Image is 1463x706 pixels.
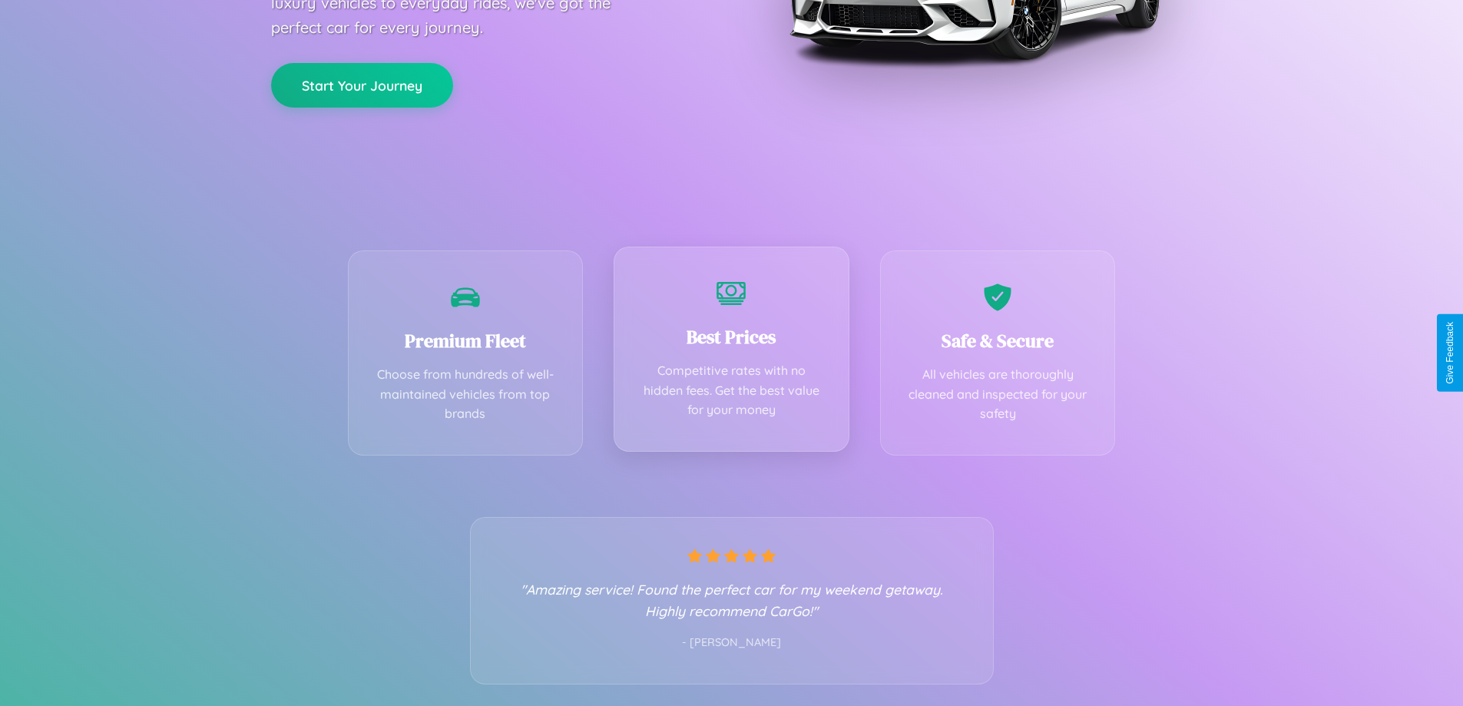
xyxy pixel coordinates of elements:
p: "Amazing service! Found the perfect car for my weekend getaway. Highly recommend CarGo!" [501,578,962,621]
h3: Best Prices [637,324,826,350]
h3: Premium Fleet [372,328,560,353]
p: - [PERSON_NAME] [501,633,962,653]
p: All vehicles are thoroughly cleaned and inspected for your safety [904,365,1092,424]
p: Choose from hundreds of well-maintained vehicles from top brands [372,365,560,424]
p: Competitive rates with no hidden fees. Get the best value for your money [637,361,826,420]
h3: Safe & Secure [904,328,1092,353]
div: Give Feedback [1445,322,1455,384]
button: Start Your Journey [271,63,453,108]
